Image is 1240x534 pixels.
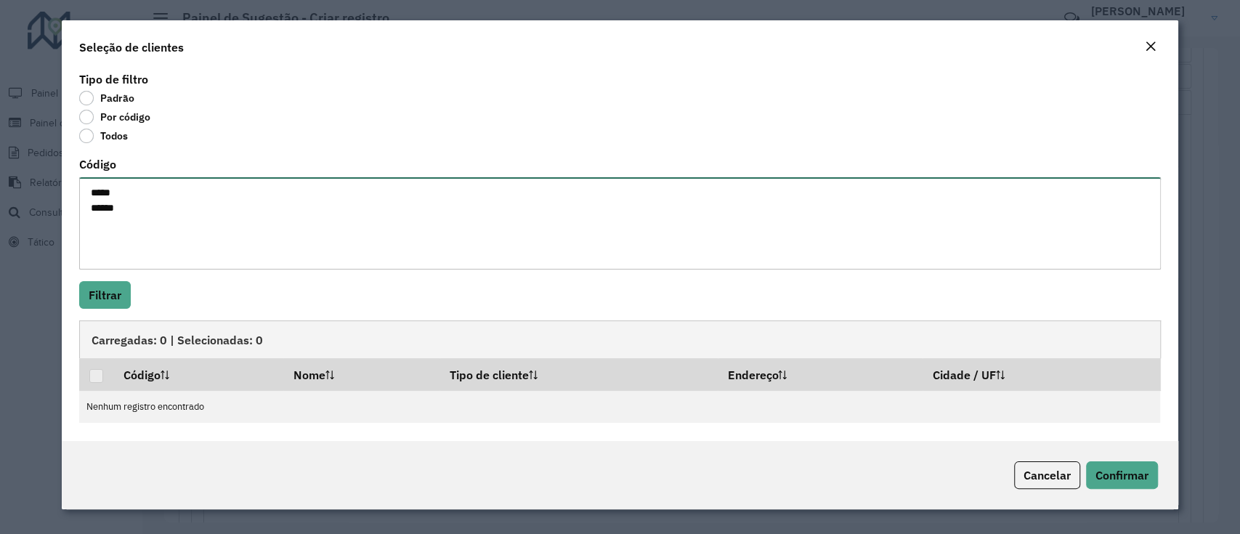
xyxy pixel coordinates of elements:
[79,281,131,309] button: Filtrar
[1086,461,1158,489] button: Confirmar
[79,91,134,105] label: Padrão
[283,359,439,390] th: Nome
[79,39,184,56] h4: Seleção de clientes
[1140,38,1161,57] button: Close
[718,359,923,390] th: Endereço
[1145,41,1156,52] em: Fechar
[923,359,1160,390] th: Cidade / UF
[79,129,128,143] label: Todos
[79,320,1160,358] div: Carregadas: 0 | Selecionadas: 0
[439,359,718,390] th: Tipo de cliente
[79,70,148,88] label: Tipo de filtro
[1014,461,1080,489] button: Cancelar
[79,110,150,124] label: Por código
[79,155,116,173] label: Código
[79,390,1160,423] td: Nenhum registro encontrado
[1024,468,1071,482] span: Cancelar
[114,359,283,390] th: Código
[1095,468,1148,482] span: Confirmar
